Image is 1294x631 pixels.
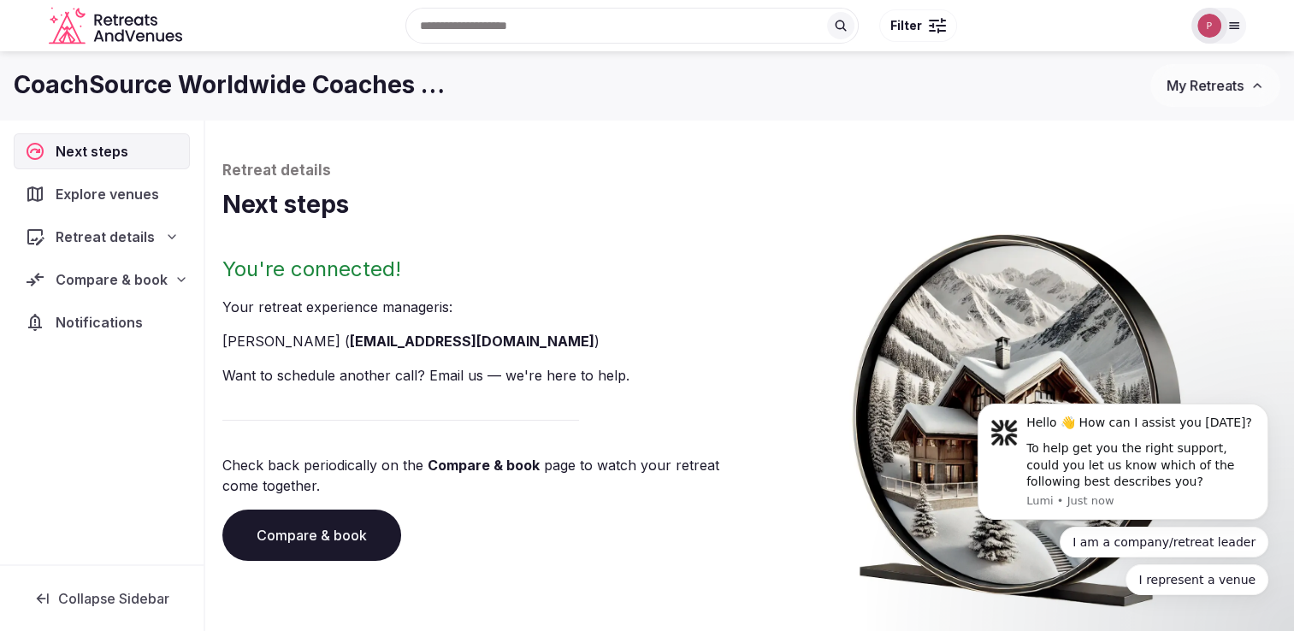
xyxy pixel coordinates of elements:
[222,161,1277,181] p: Retreat details
[56,184,166,204] span: Explore venues
[58,590,169,607] span: Collapse Sidebar
[222,365,743,386] p: Want to schedule another call? Email us — we're here to help.
[222,188,1277,221] h1: Next steps
[879,9,957,42] button: Filter
[222,256,743,283] h2: You're connected!
[14,68,452,102] h1: CoachSource Worldwide Coaches Forum 2026
[222,455,743,496] p: Check back periodically on the page to watch your retreat come together.
[222,510,401,561] a: Compare & book
[1167,77,1244,94] span: My Retreats
[14,304,190,340] a: Notifications
[14,133,190,169] a: Next steps
[222,331,743,351] li: [PERSON_NAME] ( )
[56,227,155,247] span: Retreat details
[14,580,190,617] button: Collapse Sidebar
[890,17,922,34] span: Filter
[56,312,150,333] span: Notifications
[56,269,168,290] span: Compare & book
[428,457,540,474] a: Compare & book
[952,312,1294,622] iframe: Intercom notifications message
[1150,64,1280,107] button: My Retreats
[14,176,190,212] a: Explore venues
[350,333,594,350] a: [EMAIL_ADDRESS][DOMAIN_NAME]
[1197,14,1221,38] img: patty
[49,7,186,45] svg: Retreats and Venues company logo
[825,221,1209,607] img: Winter chalet retreat in picture frame
[49,7,186,45] a: Visit the homepage
[222,297,743,317] p: Your retreat experience manager is :
[56,141,135,162] span: Next steps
